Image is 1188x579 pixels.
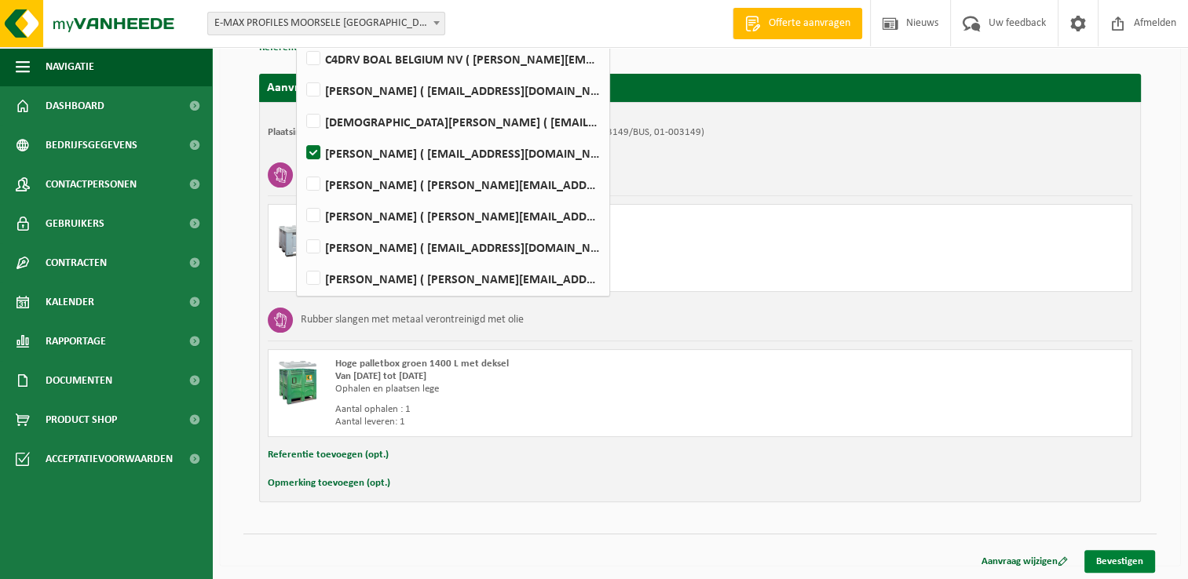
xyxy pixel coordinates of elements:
span: E-MAX PROFILES MOORSELE NV - MOORSELE [208,13,444,35]
a: Aanvraag wijzigen [970,550,1080,573]
img: PB-LB-0680-HPE-GY-11.png [276,213,324,260]
a: Bevestigen [1084,550,1155,573]
span: Rapportage [46,322,106,361]
label: C4DRV BOAL BELGIUM NV ( [PERSON_NAME][EMAIL_ADDRESS][DOMAIN_NAME] ) [303,47,601,71]
button: Referentie toevoegen (opt.) [268,445,389,465]
label: [PERSON_NAME] ( [PERSON_NAME][EMAIL_ADDRESS][DOMAIN_NAME] ) [303,204,601,228]
div: Aantal ophalen : 1 [335,403,759,416]
span: Gebruikers [46,204,104,243]
label: [PERSON_NAME] ( [PERSON_NAME][EMAIL_ADDRESS][DOMAIN_NAME] ) [303,267,601,290]
label: [PERSON_NAME] ( [EMAIL_ADDRESS][DOMAIN_NAME] ) [303,141,601,165]
span: Dashboard [46,86,104,126]
strong: Plaatsingsadres: [268,127,336,137]
strong: Van [DATE] tot [DATE] [335,371,426,381]
span: E-MAX PROFILES MOORSELE NV - MOORSELE [207,12,445,35]
span: Offerte aanvragen [765,16,854,31]
button: Opmerking toevoegen (opt.) [268,473,390,493]
span: Product Shop [46,400,117,439]
a: Offerte aanvragen [733,8,862,39]
button: Referentie toevoegen (opt.) [259,38,380,58]
label: [PERSON_NAME] ( [EMAIL_ADDRESS][DOMAIN_NAME] ) [303,235,601,259]
span: Documenten [46,361,112,400]
strong: Aanvraag voor [DATE] [267,82,385,94]
div: Ophalen en plaatsen lege [335,383,759,395]
span: Hoge palletbox groen 1400 L met deksel [335,359,509,369]
span: Bedrijfsgegevens [46,126,137,165]
span: Acceptatievoorwaarden [46,439,173,479]
span: Contactpersonen [46,165,137,204]
h3: Rubber slangen met metaal verontreinigd met olie [301,308,524,333]
label: [PERSON_NAME] ( [PERSON_NAME][EMAIL_ADDRESS][DOMAIN_NAME] ) [303,173,601,196]
img: PB-HB-1400-HPE-GN-11.png [276,358,320,405]
span: Navigatie [46,47,94,86]
div: Aantal leveren: 1 [335,416,759,428]
label: [PERSON_NAME] ( [EMAIL_ADDRESS][DOMAIN_NAME] ) [303,78,601,102]
label: [DEMOGRAPHIC_DATA][PERSON_NAME] ( [EMAIL_ADDRESS][DOMAIN_NAME] ) [303,110,601,133]
span: Contracten [46,243,107,282]
span: Kalender [46,282,94,322]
